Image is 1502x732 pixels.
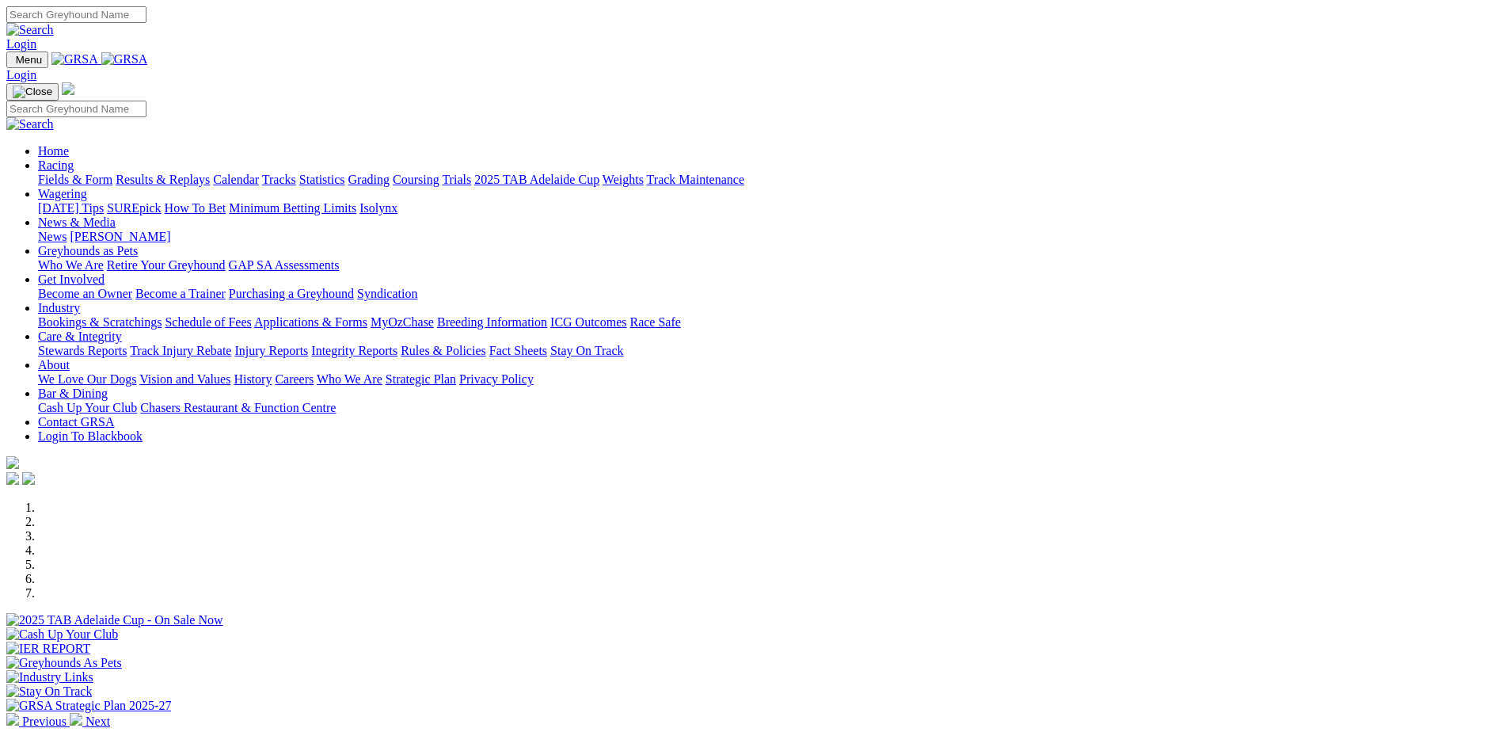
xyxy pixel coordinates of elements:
a: Contact GRSA [38,415,114,429]
img: chevron-left-pager-white.svg [6,713,19,726]
a: Statistics [299,173,345,186]
a: Industry [38,301,80,315]
button: Toggle navigation [6,51,48,68]
div: About [38,372,1496,387]
a: Calendar [213,173,259,186]
a: Wagering [38,187,87,200]
a: Strategic Plan [386,372,456,386]
img: facebook.svg [6,472,19,485]
img: Industry Links [6,670,93,684]
img: Close [13,86,52,98]
img: Stay On Track [6,684,92,699]
a: Get Involved [38,273,105,286]
div: Get Involved [38,287,1496,301]
a: Schedule of Fees [165,315,251,329]
a: Become a Trainer [135,287,226,300]
img: logo-grsa-white.png [62,82,74,95]
a: Coursing [393,173,439,186]
a: Next [70,715,110,728]
input: Search [6,6,146,23]
img: Cash Up Your Club [6,627,118,642]
a: Become an Owner [38,287,132,300]
a: Who We Are [38,258,104,272]
a: Stewards Reports [38,344,127,357]
a: Bar & Dining [38,387,108,400]
img: GRSA Strategic Plan 2025-27 [6,699,171,713]
button: Toggle navigation [6,83,59,101]
a: Home [38,144,69,158]
a: Minimum Betting Limits [229,201,356,215]
a: Injury Reports [234,344,308,357]
a: Race Safe [629,315,680,329]
a: Rules & Policies [401,344,486,357]
a: Greyhounds as Pets [38,244,138,257]
a: Login [6,37,36,51]
a: Care & Integrity [38,330,122,343]
span: Next [86,715,110,728]
a: History [234,372,272,386]
a: MyOzChase [371,315,434,329]
a: Fields & Form [38,173,112,186]
a: Breeding Information [437,315,547,329]
input: Search [6,101,146,117]
img: chevron-right-pager-white.svg [70,713,82,726]
a: Tracks [262,173,296,186]
a: 2025 TAB Adelaide Cup [474,173,599,186]
a: About [38,358,70,372]
a: SUREpick [107,201,161,215]
div: Racing [38,173,1496,187]
span: Previous [22,715,67,728]
a: Purchasing a Greyhound [229,287,354,300]
a: Racing [38,158,74,172]
img: 2025 TAB Adelaide Cup - On Sale Now [6,613,223,627]
a: News [38,230,67,243]
a: Login To Blackbook [38,429,143,443]
img: Search [6,117,54,132]
img: Search [6,23,54,37]
a: [DATE] Tips [38,201,104,215]
a: [PERSON_NAME] [70,230,170,243]
img: IER REPORT [6,642,90,656]
a: Vision and Values [139,372,230,386]
a: Track Injury Rebate [130,344,231,357]
a: Stay On Track [550,344,623,357]
a: Integrity Reports [311,344,397,357]
a: Applications & Forms [254,315,367,329]
a: We Love Our Dogs [38,372,136,386]
img: GRSA [51,52,98,67]
a: Grading [348,173,390,186]
a: Results & Replays [116,173,210,186]
div: Bar & Dining [38,401,1496,415]
a: Trials [442,173,471,186]
a: Previous [6,715,70,728]
a: Syndication [357,287,417,300]
div: Care & Integrity [38,344,1496,358]
a: ICG Outcomes [550,315,626,329]
a: Privacy Policy [459,372,534,386]
a: Chasers Restaurant & Function Centre [140,401,336,414]
div: Greyhounds as Pets [38,258,1496,273]
img: logo-grsa-white.png [6,456,19,469]
a: Who We Are [317,372,382,386]
a: Login [6,68,36,82]
a: Careers [275,372,314,386]
div: Wagering [38,201,1496,215]
div: News & Media [38,230,1496,244]
a: Cash Up Your Club [38,401,137,414]
div: Industry [38,315,1496,330]
a: GAP SA Assessments [229,258,340,272]
img: Greyhounds As Pets [6,656,122,670]
span: Menu [16,54,42,66]
a: Bookings & Scratchings [38,315,162,329]
a: Fact Sheets [489,344,547,357]
img: GRSA [101,52,148,67]
img: twitter.svg [22,472,35,485]
a: How To Bet [165,201,226,215]
a: News & Media [38,215,116,229]
a: Track Maintenance [647,173,744,186]
a: Isolynx [359,201,397,215]
a: Weights [603,173,644,186]
a: Retire Your Greyhound [107,258,226,272]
